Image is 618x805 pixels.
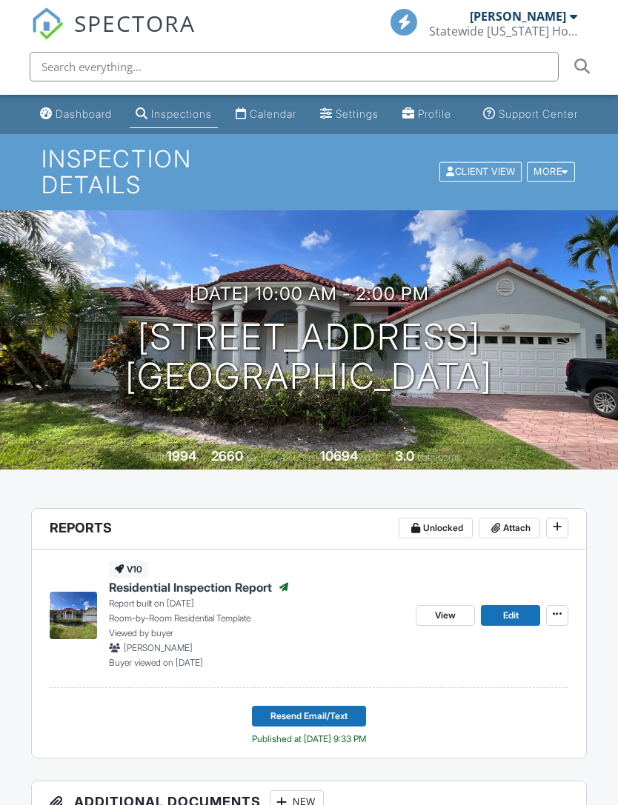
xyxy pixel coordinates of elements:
[56,107,112,120] div: Dashboard
[429,24,577,39] div: Statewide Florida Home Inspections, Inc.
[317,448,355,464] div: 10694
[125,318,493,396] h1: [STREET_ADDRESS] [GEOGRAPHIC_DATA]
[477,101,584,128] a: Support Center
[284,452,315,463] span: Lot Size
[30,52,559,81] input: Search everything...
[31,20,196,51] a: SPECTORA
[171,448,201,464] div: 1994
[250,107,296,120] div: Calendar
[34,101,118,128] a: Dashboard
[396,101,457,128] a: Profile
[527,162,575,182] div: More
[215,448,247,464] div: 2660
[230,101,302,128] a: Calendar
[390,448,409,464] div: 3.0
[418,107,451,120] div: Profile
[31,7,64,40] img: The Best Home Inspection Software - Spectora
[151,107,212,120] div: Inspections
[336,107,379,120] div: Settings
[357,452,376,463] span: sq.ft.
[438,166,525,177] a: Client View
[41,146,577,198] h1: Inspection Details
[74,7,196,39] span: SPECTORA
[153,452,169,463] span: Built
[439,162,522,182] div: Client View
[499,107,578,120] div: Support Center
[470,9,566,24] div: [PERSON_NAME]
[249,452,270,463] span: sq. ft.
[411,452,453,463] span: bathrooms
[190,284,429,304] h3: [DATE] 10:00 am - 2:00 pm
[314,101,385,128] a: Settings
[130,101,218,128] a: Inspections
